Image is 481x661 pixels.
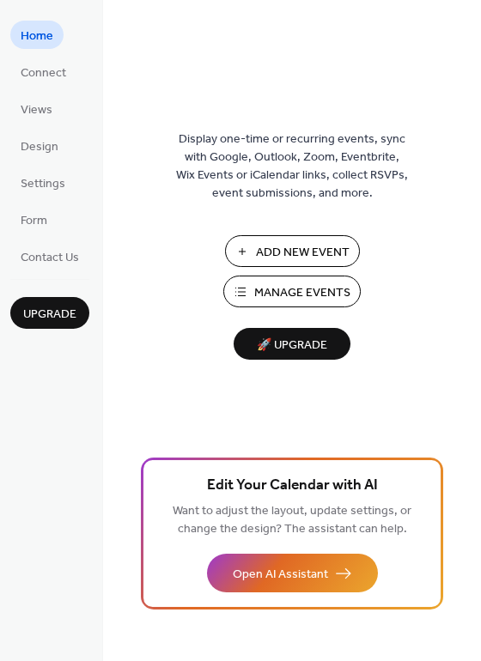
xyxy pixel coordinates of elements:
[10,94,63,123] a: Views
[234,328,350,360] button: 🚀 Upgrade
[21,101,52,119] span: Views
[10,168,76,197] a: Settings
[256,244,350,262] span: Add New Event
[10,21,64,49] a: Home
[244,334,340,357] span: 🚀 Upgrade
[21,138,58,156] span: Design
[254,284,350,302] span: Manage Events
[10,58,76,86] a: Connect
[21,64,66,82] span: Connect
[207,554,378,592] button: Open AI Assistant
[10,131,69,160] a: Design
[21,175,65,193] span: Settings
[10,297,89,329] button: Upgrade
[223,276,361,307] button: Manage Events
[21,212,47,230] span: Form
[207,474,378,498] span: Edit Your Calendar with AI
[21,249,79,267] span: Contact Us
[225,235,360,267] button: Add New Event
[10,242,89,270] a: Contact Us
[176,130,408,203] span: Display one-time or recurring events, sync with Google, Outlook, Zoom, Eventbrite, Wix Events or ...
[23,306,76,324] span: Upgrade
[21,27,53,45] span: Home
[10,205,58,233] a: Form
[173,500,411,541] span: Want to adjust the layout, update settings, or change the design? The assistant can help.
[233,566,328,584] span: Open AI Assistant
